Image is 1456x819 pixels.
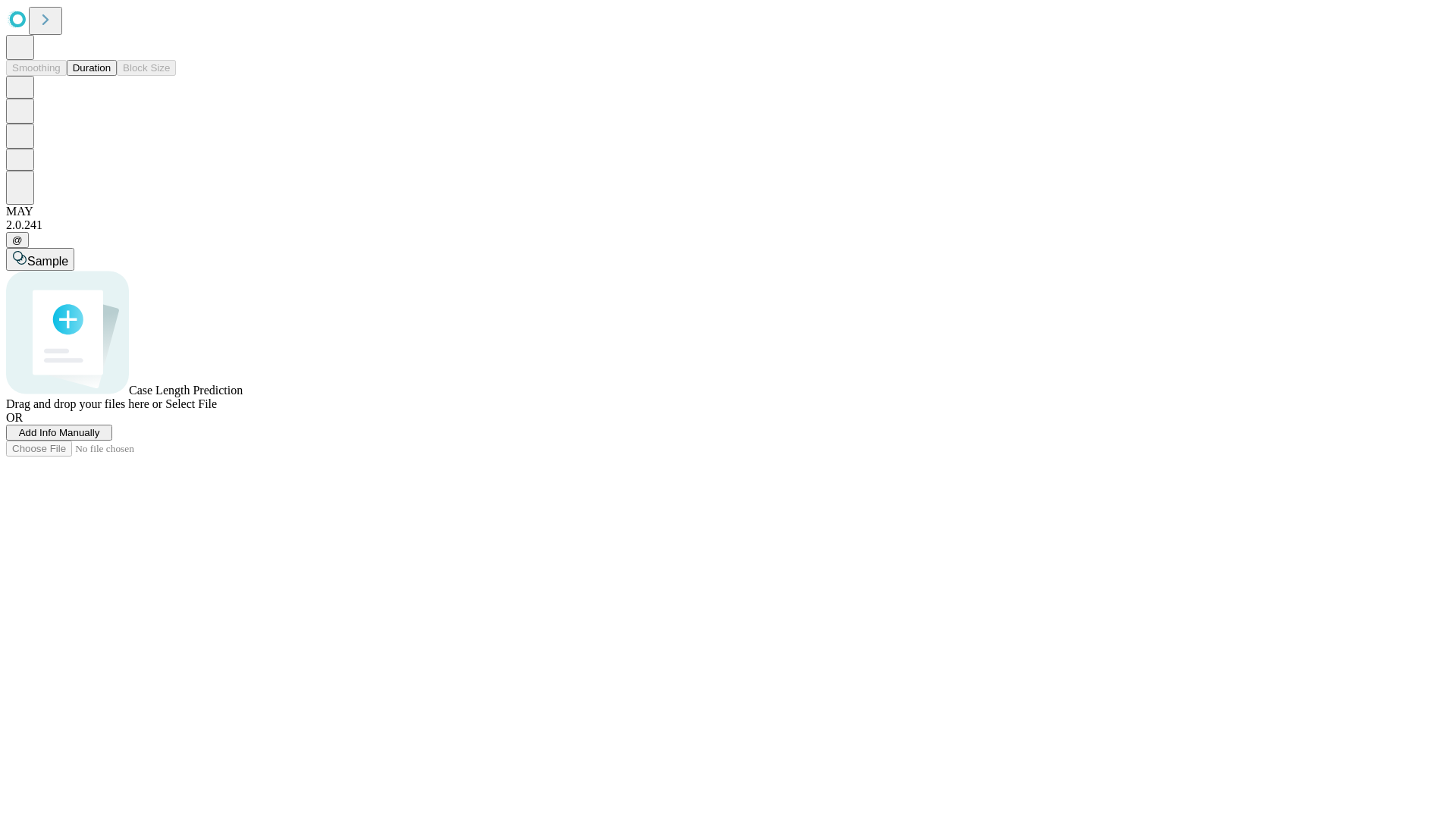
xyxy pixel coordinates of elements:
[6,232,29,248] button: @
[67,60,117,76] button: Duration
[6,218,1450,232] div: 2.0.241
[117,60,176,76] button: Block Size
[6,425,112,441] button: Add Info Manually
[6,60,67,76] button: Smoothing
[129,384,243,397] span: Case Length Prediction
[6,397,162,410] span: Drag and drop your files here or
[27,255,68,268] span: Sample
[6,248,74,271] button: Sample
[165,397,217,410] span: Select File
[6,411,23,424] span: OR
[6,205,1450,218] div: MAY
[19,427,100,438] span: Add Info Manually
[12,234,23,246] span: @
